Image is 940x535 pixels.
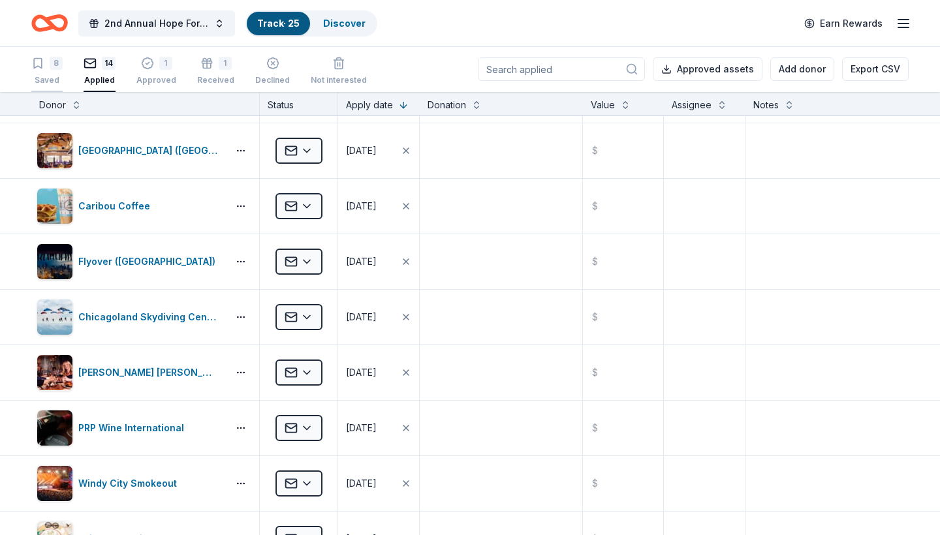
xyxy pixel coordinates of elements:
[591,97,615,113] div: Value
[37,299,223,335] button: Image for Chicagoland Skydiving CenterChicagoland Skydiving Center
[39,97,66,113] div: Donor
[842,57,909,81] button: Export CSV
[255,75,290,85] div: Declined
[260,92,338,115] div: Status
[255,52,290,92] button: Declined
[257,18,300,29] a: Track· 25
[37,189,72,224] img: Image for Caribou Coffee
[197,69,234,79] div: Received
[37,132,223,169] button: Image for Museum of Science and Industry (Chicago)[GEOGRAPHIC_DATA] ([GEOGRAPHIC_DATA])
[197,52,234,92] button: 1Received
[84,75,116,85] div: Applied
[346,476,377,491] div: [DATE]
[78,420,189,436] div: PRP Wine International
[78,476,182,491] div: Windy City Smokeout
[346,309,377,325] div: [DATE]
[346,198,377,214] div: [DATE]
[37,188,223,224] button: Image for Caribou CoffeeCaribou Coffee
[219,50,232,63] div: 1
[37,410,223,446] button: Image for PRP Wine InternationalPRP Wine International
[31,8,68,38] a: Home
[753,97,779,113] div: Notes
[338,123,419,178] button: [DATE]
[78,143,223,159] div: [GEOGRAPHIC_DATA] ([GEOGRAPHIC_DATA])
[104,16,209,31] span: 2nd Annual Hope For Warriors Fundraiser to benefit [MEDICAL_DATA] warriors
[338,234,419,289] button: [DATE]
[338,290,419,344] button: [DATE]
[78,198,155,214] div: Caribou Coffee
[31,52,63,92] button: 8Saved
[37,466,72,501] img: Image for Windy City Smokeout
[653,57,762,81] button: Approved assets
[37,299,72,335] img: Image for Chicagoland Skydiving Center
[346,143,377,159] div: [DATE]
[78,10,235,37] button: 2nd Annual Hope For Warriors Fundraiser to benefit [MEDICAL_DATA] warriors
[102,57,116,70] div: 14
[37,244,72,279] img: Image for Flyover (Chicago)
[338,401,419,455] button: [DATE]
[84,52,116,92] button: 14Applied
[796,12,890,35] a: Earn Rewards
[346,97,393,113] div: Apply date
[37,410,72,446] img: Image for PRP Wine International
[37,133,72,168] img: Image for Museum of Science and Industry (Chicago)
[311,75,367,85] div: Not interested
[428,97,466,113] div: Donation
[136,75,176,85] div: Approved
[346,420,377,436] div: [DATE]
[672,97,712,113] div: Assignee
[346,254,377,269] div: [DATE]
[770,57,834,81] button: Add donor
[31,75,63,85] div: Saved
[37,465,223,502] button: Image for Windy City SmokeoutWindy City Smokeout
[338,179,419,234] button: [DATE]
[478,57,645,81] input: Search applied
[323,18,366,29] a: Discover
[37,354,223,391] button: Image for Cooper's Hawk Winery and Restaurants[PERSON_NAME] [PERSON_NAME] Winery and Restaurants
[136,52,176,92] button: 1Approved
[78,254,221,269] div: Flyover ([GEOGRAPHIC_DATA])
[78,309,223,325] div: Chicagoland Skydiving Center
[37,243,223,280] button: Image for Flyover (Chicago)Flyover ([GEOGRAPHIC_DATA])
[78,365,223,380] div: [PERSON_NAME] [PERSON_NAME] Winery and Restaurants
[245,10,377,37] button: Track· 25Discover
[338,456,419,511] button: [DATE]
[37,355,72,390] img: Image for Cooper's Hawk Winery and Restaurants
[159,57,172,70] div: 1
[50,57,63,70] div: 8
[311,52,367,92] button: Not interested
[346,365,377,380] div: [DATE]
[338,345,419,400] button: [DATE]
